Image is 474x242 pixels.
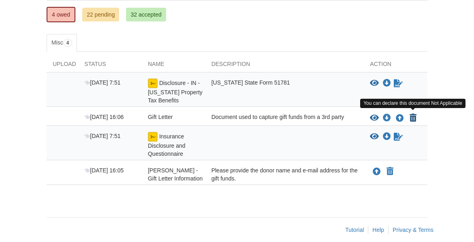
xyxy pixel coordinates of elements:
[372,166,382,177] button: Upload Michelle Hobbs - Gift Letter Information
[84,167,124,174] span: [DATE] 16:05
[148,132,158,142] img: Ready for you to esign
[148,167,203,182] span: [PERSON_NAME] - Gift Letter Information
[78,60,142,72] div: Status
[142,60,205,72] div: Name
[395,113,405,123] button: Upload Gift Letter
[393,227,433,233] a: Privacy & Terms
[148,80,203,104] span: Disclosure - IN - [US_STATE] Property Tax Benefits
[63,39,73,47] span: 4
[393,132,404,142] a: Sign Form
[360,99,465,108] div: You can declare this document Not Applicable
[393,79,404,88] a: Sign Form
[370,114,379,122] button: View Gift Letter
[386,167,394,176] button: Declare Michelle Hobbs - Gift Letter Information not applicable
[205,166,364,183] div: Please provide the donor name and e-mail address for the gift funds.
[84,79,120,86] span: [DATE] 7:51
[345,227,364,233] a: Tutorial
[205,79,364,104] div: [US_STATE] State Form 51781
[126,8,166,21] a: 32 accepted
[47,7,75,22] a: 4 owed
[148,133,186,157] span: Insurance Disclosure and Questionnaire
[148,79,158,88] img: Ready for you to esign
[148,114,173,120] span: Gift Letter
[364,60,427,72] div: Action
[47,60,78,72] div: Upload
[383,134,391,140] a: Download Insurance Disclosure and Questionnaire
[84,133,120,139] span: [DATE] 7:51
[47,34,77,52] a: Misc
[205,113,364,123] div: Document used to capture gift funds from a 3rd party
[82,8,119,21] a: 22 pending
[205,60,364,72] div: Description
[372,227,384,233] a: Help
[370,133,379,141] button: View Insurance Disclosure and Questionnaire
[409,113,417,123] button: Declare Gift Letter not applicable
[84,114,124,120] span: [DATE] 16:06
[370,79,379,87] button: View Disclosure - IN - Indiana Property Tax Benefits
[383,80,391,87] a: Download Disclosure - IN - Indiana Property Tax Benefits
[383,115,391,121] a: Download Gift Letter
